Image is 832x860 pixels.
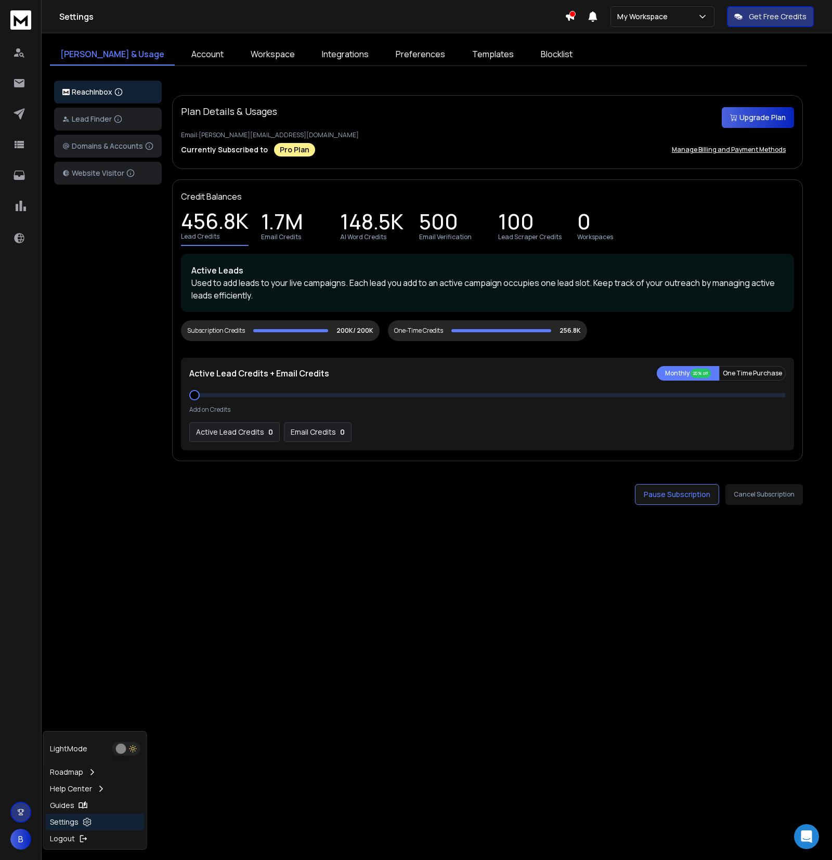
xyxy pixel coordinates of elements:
[749,11,807,22] p: Get Free Credits
[719,366,786,381] button: One Time Purchase
[10,829,31,850] button: B
[191,264,784,277] p: Active Leads
[311,44,379,66] a: Integrations
[181,44,234,66] a: Account
[727,6,814,27] button: Get Free Credits
[261,233,301,241] p: Email Credits
[577,233,613,241] p: Workspaces
[50,744,87,754] p: Light Mode
[617,11,672,22] p: My Workspace
[10,10,31,30] img: logo
[187,327,245,335] div: Subscription Credits
[54,162,162,185] button: Website Visitor
[59,10,565,23] h1: Settings
[54,108,162,131] button: Lead Finder
[340,233,386,241] p: AI Word Credits
[635,484,719,505] button: Pause Subscription
[50,817,79,827] p: Settings
[394,327,443,335] div: One-Time Credits
[50,44,175,66] a: [PERSON_NAME] & Usage
[664,139,794,160] button: Manage Billing and Payment Methods
[530,44,583,66] a: Blocklist
[46,797,145,814] a: Guides
[261,216,303,231] p: 1.7M
[794,824,819,849] div: Open Intercom Messenger
[191,277,784,302] p: Used to add leads to your live campaigns. Each lead you add to an active campaign occupies one le...
[181,104,277,119] p: Plan Details & Usages
[340,216,404,231] p: 148.5K
[50,833,75,844] p: Logout
[50,767,83,777] p: Roadmap
[419,233,472,241] p: Email Verification
[268,427,273,437] p: 0
[577,216,591,231] p: 0
[672,146,786,154] p: Manage Billing and Payment Methods
[274,143,315,157] div: Pro Plan
[181,232,219,241] p: Lead Credits
[240,44,305,66] a: Workspace
[54,135,162,158] button: Domains & Accounts
[181,190,242,203] p: Credit Balances
[419,216,458,231] p: 500
[722,107,794,128] button: Upgrade Plan
[498,216,534,231] p: 100
[189,367,329,380] p: Active Lead Credits + Email Credits
[385,44,456,66] a: Preferences
[54,81,162,103] button: ReachInbox
[46,764,145,780] a: Roadmap
[181,216,249,230] p: 456.8K
[462,44,524,66] a: Templates
[46,814,145,830] a: Settings
[498,233,562,241] p: Lead Scraper Credits
[291,427,336,437] p: Email Credits
[181,145,268,155] p: Currently Subscribed to
[560,327,581,335] p: 256.8K
[340,427,345,437] p: 0
[336,327,373,335] p: 200K/ 200K
[50,784,92,794] p: Help Center
[62,89,70,96] img: logo
[50,800,74,811] p: Guides
[46,780,145,797] a: Help Center
[189,406,230,414] p: Add on Credits
[691,369,711,378] div: 20% off
[725,484,803,505] button: Cancel Subscription
[181,131,794,139] p: Email: [PERSON_NAME][EMAIL_ADDRESS][DOMAIN_NAME]
[196,427,264,437] p: Active Lead Credits
[657,366,719,381] button: Monthly 20% off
